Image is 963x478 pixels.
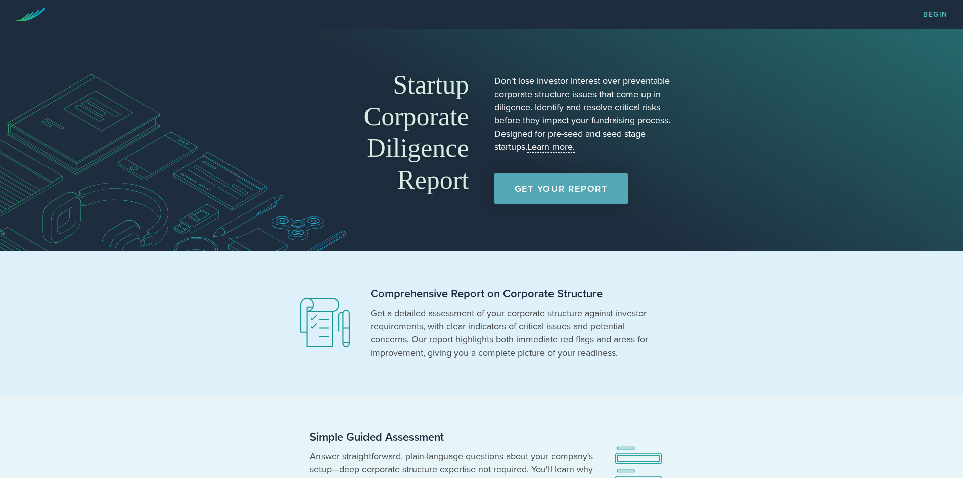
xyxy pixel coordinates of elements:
a: Begin [923,11,948,18]
h1: Startup Corporate Diligence Report [290,69,469,196]
h2: Comprehensive Report on Corporate Structure [371,287,654,301]
h2: Simple Guided Assessment [310,430,593,445]
a: Learn more. [527,141,575,153]
p: Get a detailed assessment of your corporate structure against investor requirements, with clear i... [371,307,654,359]
a: Get Your Report [494,173,628,204]
p: Don't lose investor interest over preventable corporate structure issues that come up in diligenc... [494,74,674,153]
